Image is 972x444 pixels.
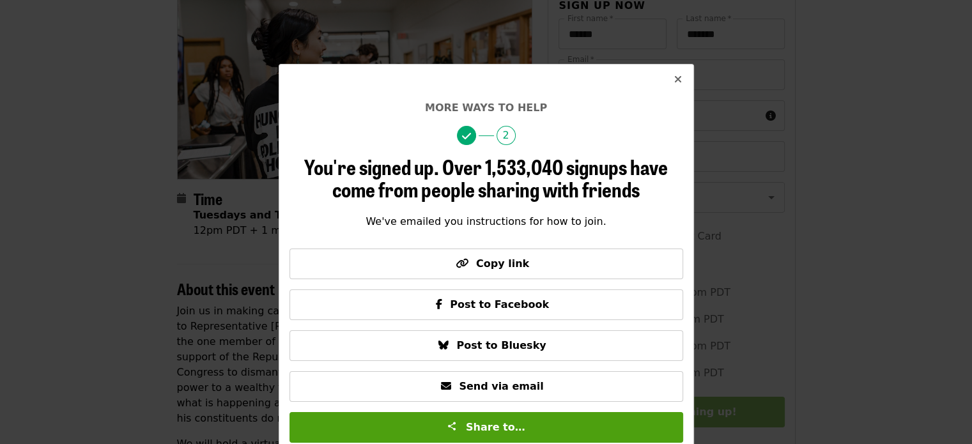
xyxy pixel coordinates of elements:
button: Post to Bluesky [289,330,683,361]
img: Share [447,421,457,431]
button: Post to Facebook [289,289,683,320]
i: check icon [462,130,471,142]
button: Close [663,65,693,95]
span: You're signed up. [304,151,439,181]
span: Send via email [459,380,543,392]
i: link icon [456,257,468,270]
span: More ways to help [425,102,547,114]
i: envelope icon [441,380,451,392]
span: Post to Facebook [450,298,549,310]
span: Over 1,533,040 signups have come from people sharing with friends [332,151,668,204]
button: Send via email [289,371,683,402]
span: 2 [497,126,516,145]
i: facebook-f icon [436,298,442,310]
span: Post to Bluesky [456,339,546,351]
button: Share to… [289,412,683,443]
i: bluesky icon [438,339,449,351]
i: times icon [674,73,682,86]
button: Copy link [289,249,683,279]
span: Share to… [466,421,525,433]
span: We've emailed you instructions for how to join. [366,215,606,227]
span: Copy link [476,257,529,270]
